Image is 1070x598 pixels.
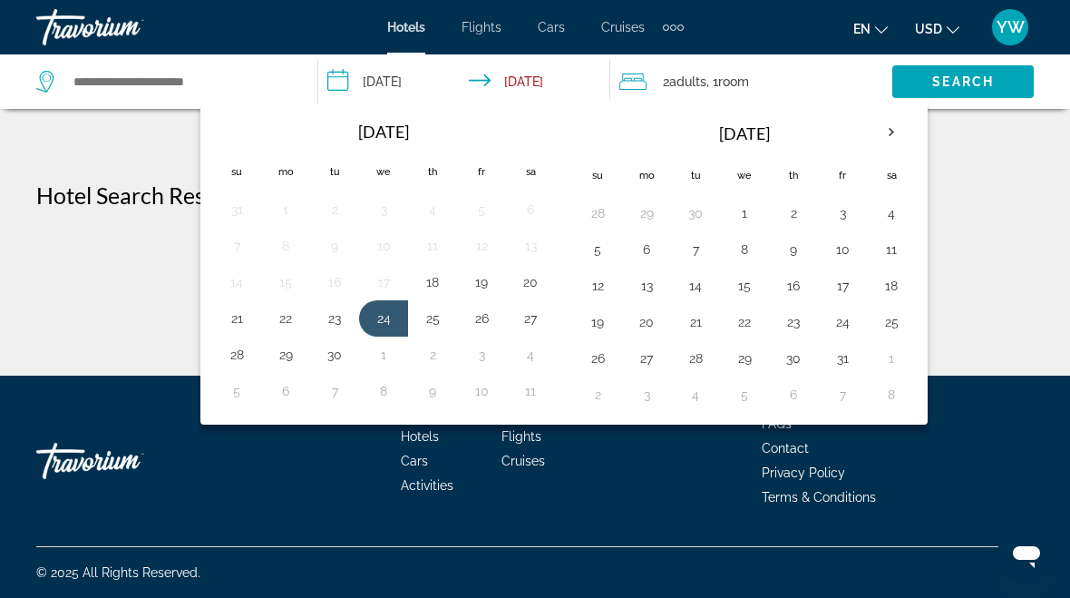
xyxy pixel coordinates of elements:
[632,346,661,371] button: Day 27
[583,201,612,226] button: Day 28
[27,227,1043,254] p: No results based on your filters
[828,273,857,299] button: Day 17
[501,429,541,444] span: Flights
[601,20,645,34] a: Cruises
[583,273,612,299] button: Day 12
[36,565,200,580] span: © 2025 All Rights Reserved.
[632,273,661,299] button: Day 13
[681,382,710,407] button: Day 4
[762,441,809,456] a: Contact
[271,270,300,295] button: Day 15
[516,270,545,295] button: Day 20
[418,378,447,404] button: Day 9
[987,8,1034,46] button: User Menu
[401,478,453,493] a: Activities
[669,74,706,89] span: Adults
[877,346,906,371] button: Day 1
[467,233,496,259] button: Day 12
[261,112,506,152] th: [DATE]
[681,201,710,226] button: Day 30
[467,306,496,331] button: Day 26
[828,346,857,371] button: Day 31
[369,378,398,404] button: Day 8
[501,454,545,468] a: Cruises
[583,237,612,262] button: Day 5
[915,15,959,42] button: Change currency
[877,237,906,262] button: Day 11
[877,309,906,335] button: Day 25
[681,273,710,299] button: Day 14
[418,270,447,295] button: Day 18
[401,454,428,468] a: Cars
[583,309,612,335] button: Day 19
[516,306,545,331] button: Day 27
[462,20,501,34] span: Flights
[467,378,496,404] button: Day 10
[271,306,300,331] button: Day 22
[222,270,251,295] button: Day 14
[320,378,349,404] button: Day 7
[730,237,759,262] button: Day 8
[632,382,661,407] button: Day 3
[320,306,349,331] button: Day 23
[853,15,888,42] button: Change language
[877,382,906,407] button: Day 8
[828,237,857,262] button: Day 10
[271,233,300,259] button: Day 8
[706,69,749,94] span: , 1
[663,13,684,42] button: Extra navigation items
[853,22,871,36] span: en
[516,197,545,222] button: Day 6
[418,233,447,259] button: Day 11
[271,197,300,222] button: Day 1
[320,270,349,295] button: Day 16
[222,197,251,222] button: Day 31
[222,233,251,259] button: Day 7
[36,4,218,51] a: Travorium
[467,270,496,295] button: Day 19
[730,382,759,407] button: Day 5
[762,490,876,505] a: Terms & Conditions
[663,69,706,94] span: 2
[467,342,496,368] button: Day 3
[997,18,1025,36] span: YW
[467,197,496,222] button: Day 5
[369,270,398,295] button: Day 17
[779,273,808,299] button: Day 16
[828,382,857,407] button: Day 7
[320,197,349,222] button: Day 2
[222,342,251,368] button: Day 28
[877,273,906,299] button: Day 18
[828,201,857,226] button: Day 3
[892,65,1034,98] button: Search
[320,233,349,259] button: Day 9
[222,306,251,331] button: Day 21
[387,20,425,34] a: Hotels
[867,112,916,153] button: Next month
[320,342,349,368] button: Day 30
[610,54,892,109] button: Travelers: 2 adults, 0 children
[718,74,749,89] span: Room
[418,197,447,222] button: Day 4
[516,342,545,368] button: Day 4
[222,378,251,404] button: Day 5
[681,346,710,371] button: Day 28
[318,54,609,109] button: Check-in date: Mar 29, 2024 Check-out date: Mar 30, 2024
[915,22,942,36] span: USD
[730,201,759,226] button: Day 1
[369,306,398,331] button: Day 24
[401,429,439,444] a: Hotels
[369,197,398,222] button: Day 3
[583,382,612,407] button: Day 2
[779,346,808,371] button: Day 30
[369,233,398,259] button: Day 10
[779,309,808,335] button: Day 23
[538,20,565,34] a: Cars
[762,466,845,480] span: Privacy Policy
